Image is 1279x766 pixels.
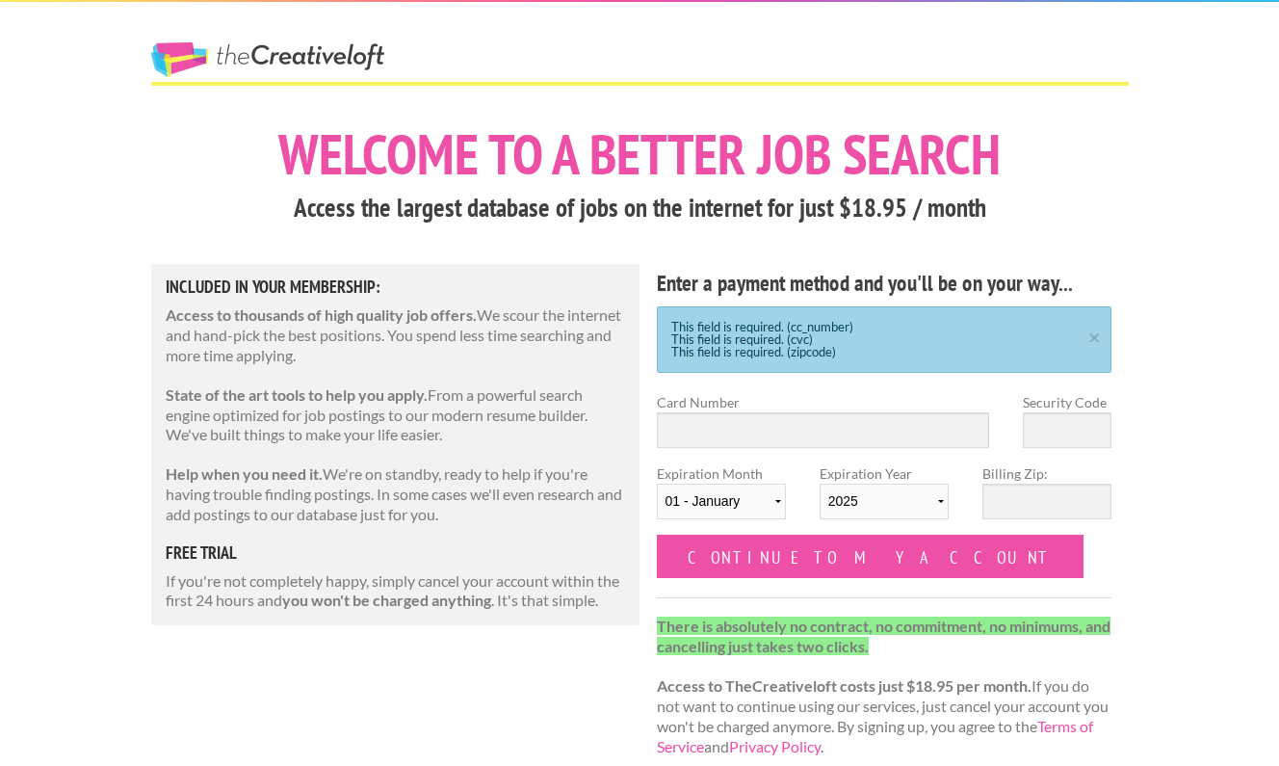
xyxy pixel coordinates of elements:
strong: Access to thousands of high quality job offers. [166,305,477,324]
strong: State of the art tools to help you apply. [166,385,428,404]
a: The Creative Loft [151,42,384,77]
input: Continue to my account [657,535,1084,578]
strong: Help when you need it. [166,464,323,483]
h5: free trial [166,544,626,562]
h1: Welcome to a better job search [151,126,1129,182]
p: If you're not completely happy, simply cancel your account within the first 24 hours and . It's t... [166,571,626,612]
a: Terms of Service [657,717,1093,755]
strong: you won't be charged anything [282,591,491,609]
label: Card Number [657,392,990,412]
label: Expiration Year [820,463,949,535]
h5: Included in Your Membership: [166,278,626,296]
h3: Access the largest database of jobs on the internet for just $18.95 / month [151,190,1129,226]
h4: Enter a payment method and you'll be on your way... [657,268,1112,299]
strong: Access to TheCreativeloft costs just $18.95 per month. [657,676,1031,695]
label: Security Code [1023,392,1111,412]
a: × [1083,329,1107,341]
p: If you do not want to continue using our services, just cancel your account you won't be charged ... [657,617,1112,757]
p: We scour the internet and hand-pick the best positions. You spend less time searching and more ti... [166,305,626,365]
label: Billing Zip: [982,463,1111,484]
select: Expiration Month [657,484,786,519]
label: Expiration Month [657,463,786,535]
select: Expiration Year [820,484,949,519]
p: We're on standby, ready to help if you're having trouble finding postings. In some cases we'll ev... [166,464,626,524]
p: From a powerful search engine optimized for job postings to our modern resume builder. We've buil... [166,385,626,445]
div: This field is required. (cc_number) This field is required. (cvc) This field is required. (zipcode) [657,306,1112,373]
a: Privacy Policy [729,737,821,755]
strong: There is absolutely no contract, no commitment, no minimums, and cancelling just takes two clicks. [657,617,1110,655]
